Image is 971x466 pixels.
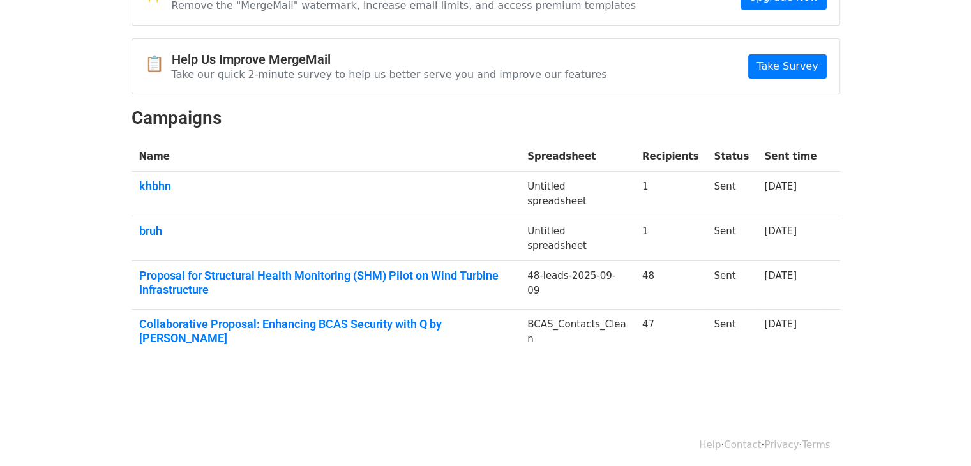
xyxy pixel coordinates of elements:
[764,181,797,192] a: [DATE]
[172,68,607,81] p: Take our quick 2-minute survey to help us better serve you and improve our features
[756,142,824,172] th: Sent time
[907,405,971,466] iframe: Chat Widget
[764,270,797,282] a: [DATE]
[802,439,830,451] a: Terms
[706,261,756,310] td: Sent
[724,439,761,451] a: Contact
[520,142,635,172] th: Spreadsheet
[139,224,513,238] a: bruh
[520,216,635,261] td: Untitled spreadsheet
[635,142,707,172] th: Recipients
[520,310,635,358] td: BCAS_Contacts_Clean
[706,142,756,172] th: Status
[520,261,635,310] td: 48-leads-2025-09-09
[139,317,513,345] a: Collaborative Proposal: Enhancing BCAS Security with Q by [PERSON_NAME]
[764,439,799,451] a: Privacy
[764,319,797,330] a: [DATE]
[699,439,721,451] a: Help
[635,216,707,261] td: 1
[764,225,797,237] a: [DATE]
[635,310,707,358] td: 47
[748,54,826,79] a: Take Survey
[132,142,520,172] th: Name
[706,310,756,358] td: Sent
[706,172,756,216] td: Sent
[635,261,707,310] td: 48
[132,107,840,129] h2: Campaigns
[635,172,707,216] td: 1
[139,269,513,296] a: Proposal for Structural Health Monitoring (SHM) Pilot on Wind Turbine Infrastructure
[706,216,756,261] td: Sent
[139,179,513,193] a: khbhn
[520,172,635,216] td: Untitled spreadsheet
[172,52,607,67] h4: Help Us Improve MergeMail
[145,55,172,73] span: 📋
